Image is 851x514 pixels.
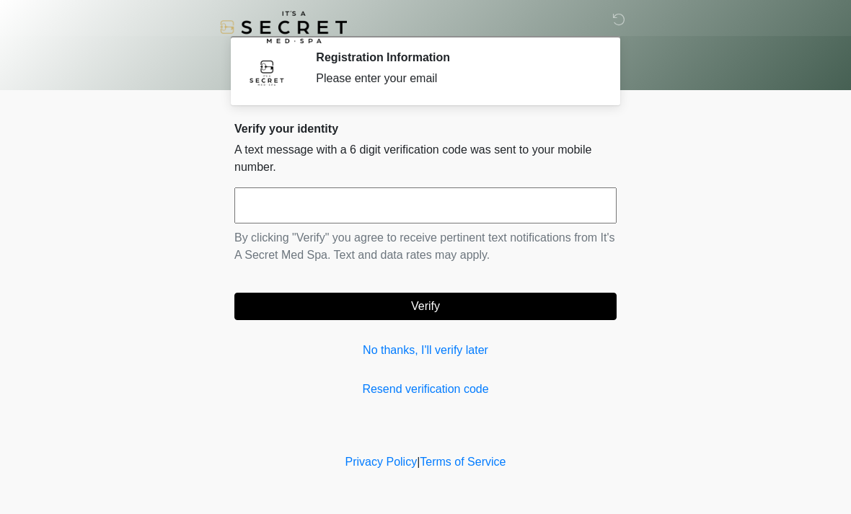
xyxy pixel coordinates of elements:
[316,70,595,87] div: Please enter your email
[234,293,617,320] button: Verify
[234,381,617,398] a: Resend verification code
[345,456,418,468] a: Privacy Policy
[234,122,617,136] h2: Verify your identity
[245,50,288,94] img: Agent Avatar
[420,456,506,468] a: Terms of Service
[417,456,420,468] a: |
[234,229,617,264] p: By clicking "Verify" you agree to receive pertinent text notifications from It's A Secret Med Spa...
[234,141,617,176] p: A text message with a 6 digit verification code was sent to your mobile number.
[316,50,595,64] h2: Registration Information
[234,342,617,359] a: No thanks, I'll verify later
[220,11,347,43] img: It's A Secret Med Spa Logo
